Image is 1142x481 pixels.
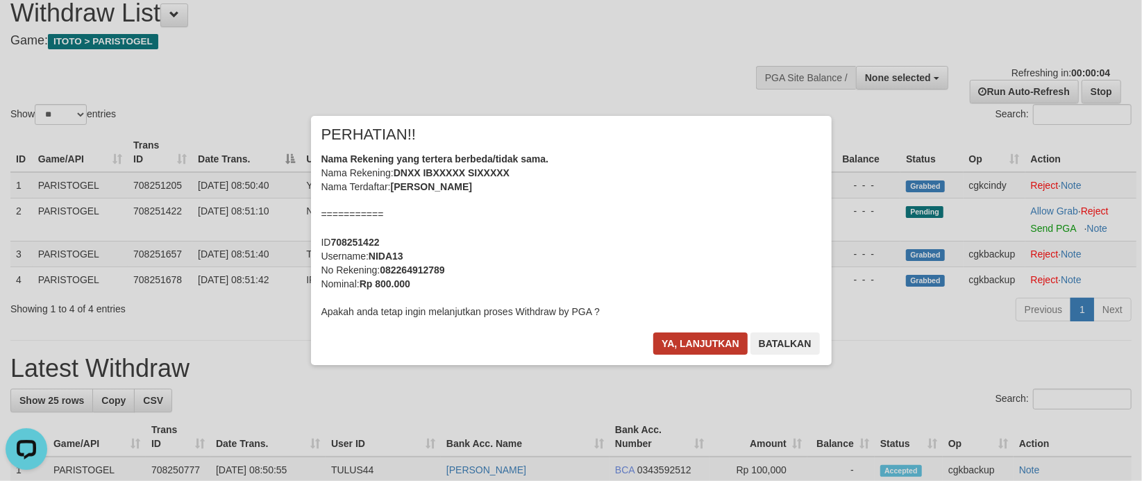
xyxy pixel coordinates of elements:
[653,332,748,355] button: Ya, lanjutkan
[321,153,549,164] b: Nama Rekening yang tertera berbeda/tidak sama.
[321,128,417,142] span: PERHATIAN!!
[6,6,47,47] button: Open LiveChat chat widget
[391,181,472,192] b: [PERSON_NAME]
[394,167,510,178] b: DNXX IBXXXXX SIXXXXX
[369,251,403,262] b: NIDA13
[331,237,380,248] b: 708251422
[750,332,820,355] button: Batalkan
[380,264,444,276] b: 082264912789
[360,278,410,289] b: Rp 800.000
[321,152,821,319] div: Nama Rekening: Nama Terdaftar: =========== ID Username: No Rekening: Nominal: Apakah anda tetap i...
